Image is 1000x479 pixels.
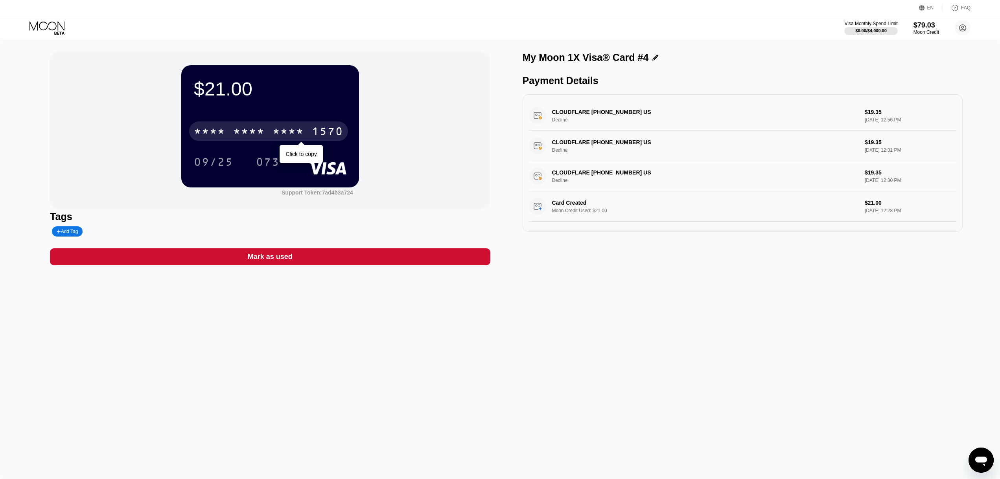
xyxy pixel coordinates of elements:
div: Mark as used [248,252,293,261]
div: Support Token: 7ad4b3a724 [282,189,353,196]
div: Visa Monthly Spend Limit [844,21,897,26]
div: FAQ [943,4,971,12]
div: $0.00 / $4,000.00 [855,28,887,33]
div: FAQ [961,5,971,11]
div: $79.03Moon Credit [913,21,939,35]
div: Visa Monthly Spend Limit$0.00/$4,000.00 [844,21,897,35]
div: EN [919,4,943,12]
div: Add Tag [52,226,83,237]
div: My Moon 1X Visa® Card #4 [523,52,649,63]
div: 1570 [312,126,343,139]
div: $79.03 [913,21,939,29]
div: Add Tag [57,229,78,234]
div: Support Token:7ad4b3a724 [282,189,353,196]
div: $21.00 [194,78,346,100]
div: Tags [50,211,490,222]
div: 09/25 [194,157,233,169]
div: Payment Details [523,75,963,86]
div: 09/25 [188,152,239,172]
div: 073 [256,157,280,169]
iframe: Кнопка, открывающая окно обмена сообщениями; идет разговор [969,448,994,473]
div: Moon Credit [913,29,939,35]
div: Mark as used [50,248,490,265]
div: 073 [250,152,285,172]
div: EN [927,5,934,11]
div: Click to copy [285,151,317,157]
